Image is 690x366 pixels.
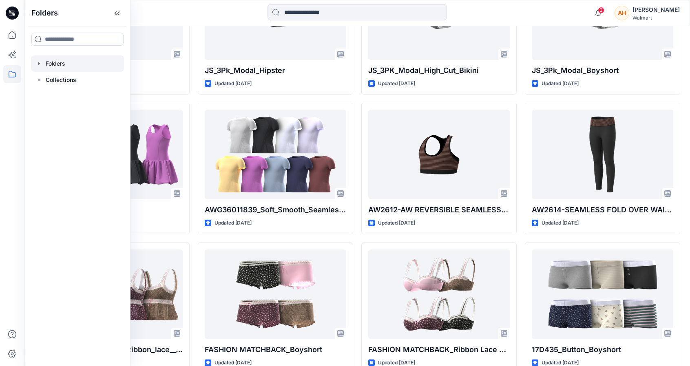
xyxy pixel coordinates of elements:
[368,204,510,216] p: AW2612-AW REVERSIBLE SEAMLESS SPORTA BRA
[368,249,510,339] a: FASHION MATCHBACK_Ribbon Lace mesh bralette.2
[598,7,604,13] span: 2
[615,6,629,20] div: AH
[215,79,252,88] p: Updated [DATE]
[46,75,76,85] p: Collections
[205,249,346,339] a: FASHION MATCHBACK_Boyshort
[205,65,346,76] p: JS_3Pk_Modal_Hipster
[215,219,252,227] p: Updated [DATE]
[632,5,680,15] div: [PERSON_NAME]
[532,204,673,216] p: AW2614-SEAMLESS FOLD OVER WAIST LEGGING
[368,110,510,199] a: AW2612-AW REVERSIBLE SEAMLESS SPORTA BRA
[532,344,673,355] p: 17D435_Button_Boyshort
[542,79,579,88] p: Updated [DATE]
[368,344,510,355] p: FASHION MATCHBACK_Ribbon Lace mesh bralette.2
[368,65,510,76] p: JS_3PK_Modal_High_Cut_Bikini
[632,15,680,21] div: Walmart
[205,204,346,216] p: AWG36011839_Soft_Smooth_Seamless_Tee_2 (1)
[542,219,579,227] p: Updated [DATE]
[532,249,673,339] a: 17D435_Button_Boyshort
[205,344,346,355] p: FASHION MATCHBACK_Boyshort
[205,110,346,199] a: AWG36011839_Soft_Smooth_Seamless_Tee_2 (1)
[378,219,415,227] p: Updated [DATE]
[532,110,673,199] a: AW2614-SEAMLESS FOLD OVER WAIST LEGGING
[532,65,673,76] p: JS_3Pk_Modal_Boyshort
[378,79,415,88] p: Updated [DATE]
